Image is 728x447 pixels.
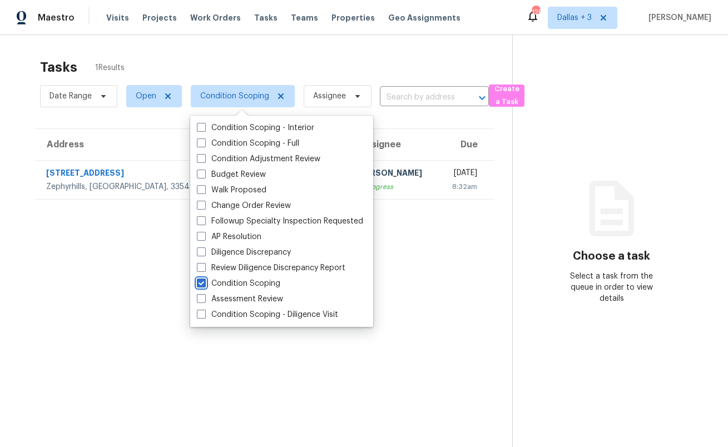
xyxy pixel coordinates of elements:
span: Work Orders [190,12,241,23]
div: [PERSON_NAME] [358,167,430,181]
label: Condition Adjustment Review [197,153,320,165]
span: 1 Results [95,62,125,73]
label: Budget Review [197,169,266,180]
label: Assessment Review [197,294,283,305]
span: Assignee [313,91,346,102]
th: Assignee [349,129,439,160]
label: Review Diligence Discrepancy Report [197,262,345,274]
span: Visits [106,12,129,23]
label: Diligence Discrepancy [197,247,291,258]
h3: Choose a task [573,251,650,262]
span: Create a Task [494,83,519,108]
label: Condition Scoping [197,278,280,289]
div: Select a task from the queue in order to view details [562,271,661,304]
label: Change Order Review [197,200,291,211]
span: Maestro [38,12,75,23]
th: Due [439,129,495,160]
input: Search by address [380,89,458,106]
label: Walk Proposed [197,185,266,196]
label: Condition Scoping - Interior [197,122,314,133]
button: Create a Task [489,85,524,107]
span: Dallas + 3 [557,12,592,23]
span: Geo Assignments [388,12,460,23]
div: Zephyrhills, [GEOGRAPHIC_DATA], 33542 [46,181,211,192]
div: [DATE] [448,167,478,181]
div: 8:32am [448,181,478,192]
div: [STREET_ADDRESS] [46,167,211,181]
button: Open [474,90,490,106]
span: Tasks [254,14,278,22]
span: Date Range [49,91,92,102]
span: Condition Scoping [200,91,269,102]
label: Condition Scoping - Full [197,138,299,149]
span: Open [136,91,156,102]
h2: Tasks [40,62,77,73]
span: Projects [142,12,177,23]
label: Followup Specialty Inspection Requested [197,216,363,227]
div: 129 [532,7,539,18]
span: Properties [331,12,375,23]
div: In Progress [358,181,430,192]
th: Address [36,129,220,160]
span: Teams [291,12,318,23]
span: [PERSON_NAME] [644,12,711,23]
label: Condition Scoping - Diligence Visit [197,309,338,320]
label: AP Resolution [197,231,261,242]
